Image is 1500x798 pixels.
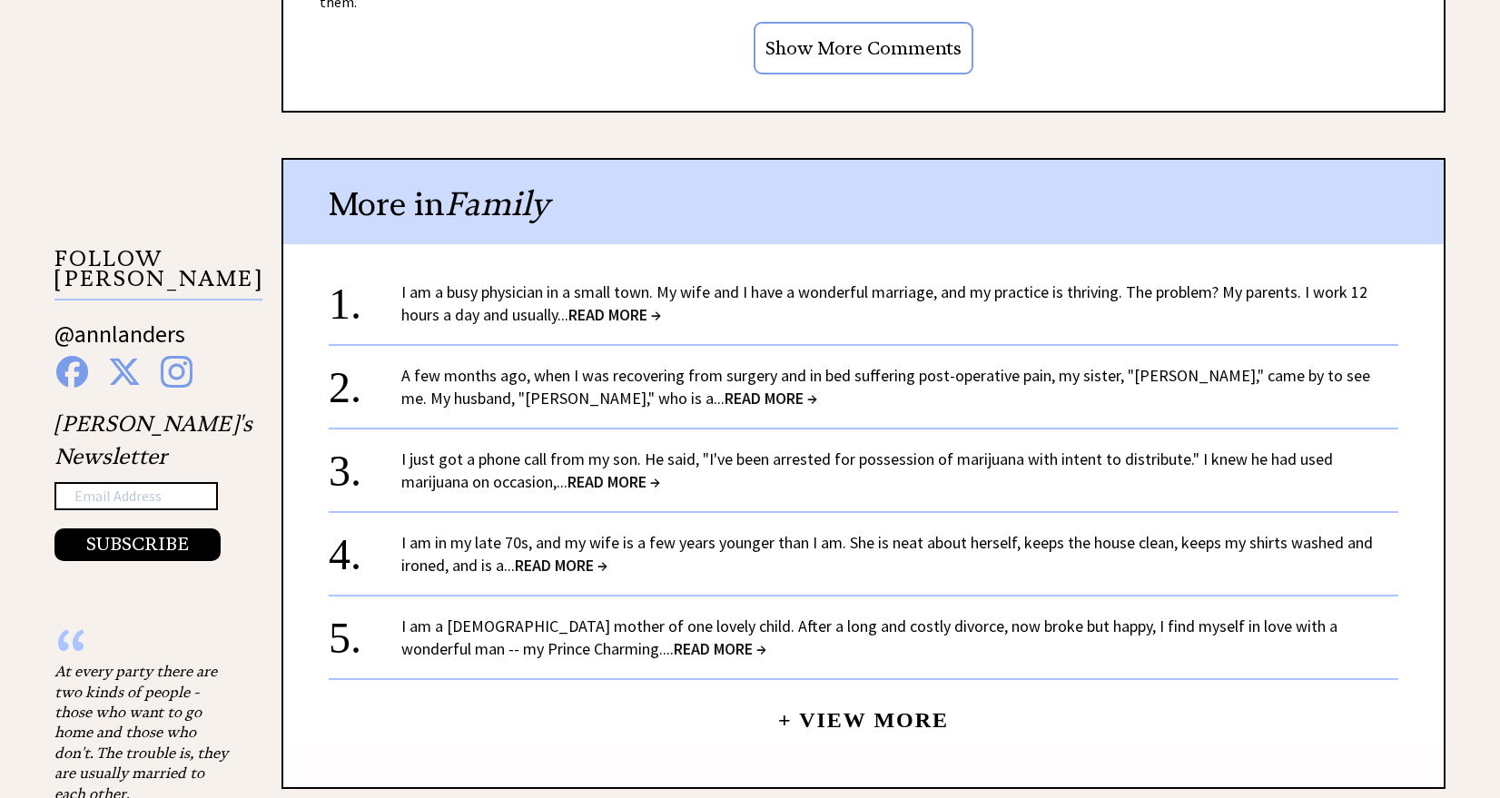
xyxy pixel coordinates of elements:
[283,160,1444,244] div: More in
[401,448,1333,492] a: I just got a phone call from my son. He said, "I've been arrested for possession of marijuana wit...
[674,638,766,659] span: READ MORE →
[567,471,660,492] span: READ MORE →
[329,448,401,481] div: 3.
[54,482,218,511] input: Email Address
[401,532,1373,576] a: I am in my late 70s, and my wife is a few years younger than I am. She is neat about herself, kee...
[401,365,1370,409] a: A few months ago, when I was recovering from surgery and in bed suffering post-operative pain, my...
[54,408,252,562] div: [PERSON_NAME]'s Newsletter
[329,615,401,648] div: 5.
[54,528,221,561] button: SUBSCRIBE
[445,183,549,224] span: Family
[56,356,88,388] img: facebook%20blue.png
[329,364,401,398] div: 2.
[401,281,1367,325] a: I am a busy physician in a small town. My wife and I have a wonderful marriage, and my practice i...
[161,356,192,388] img: instagram%20blue.png
[515,555,607,576] span: READ MORE →
[329,281,401,314] div: 1.
[54,249,262,300] p: FOLLOW [PERSON_NAME]
[108,356,141,388] img: x%20blue.png
[568,304,661,325] span: READ MORE →
[754,22,973,74] input: Show More Comments
[329,531,401,565] div: 4.
[778,693,949,732] a: + View More
[401,616,1337,659] a: I am a [DEMOGRAPHIC_DATA] mother of one lovely child. After a long and costly divorce, now broke ...
[725,388,817,409] span: READ MORE →
[54,319,185,367] a: @annlanders
[54,643,236,661] div: “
